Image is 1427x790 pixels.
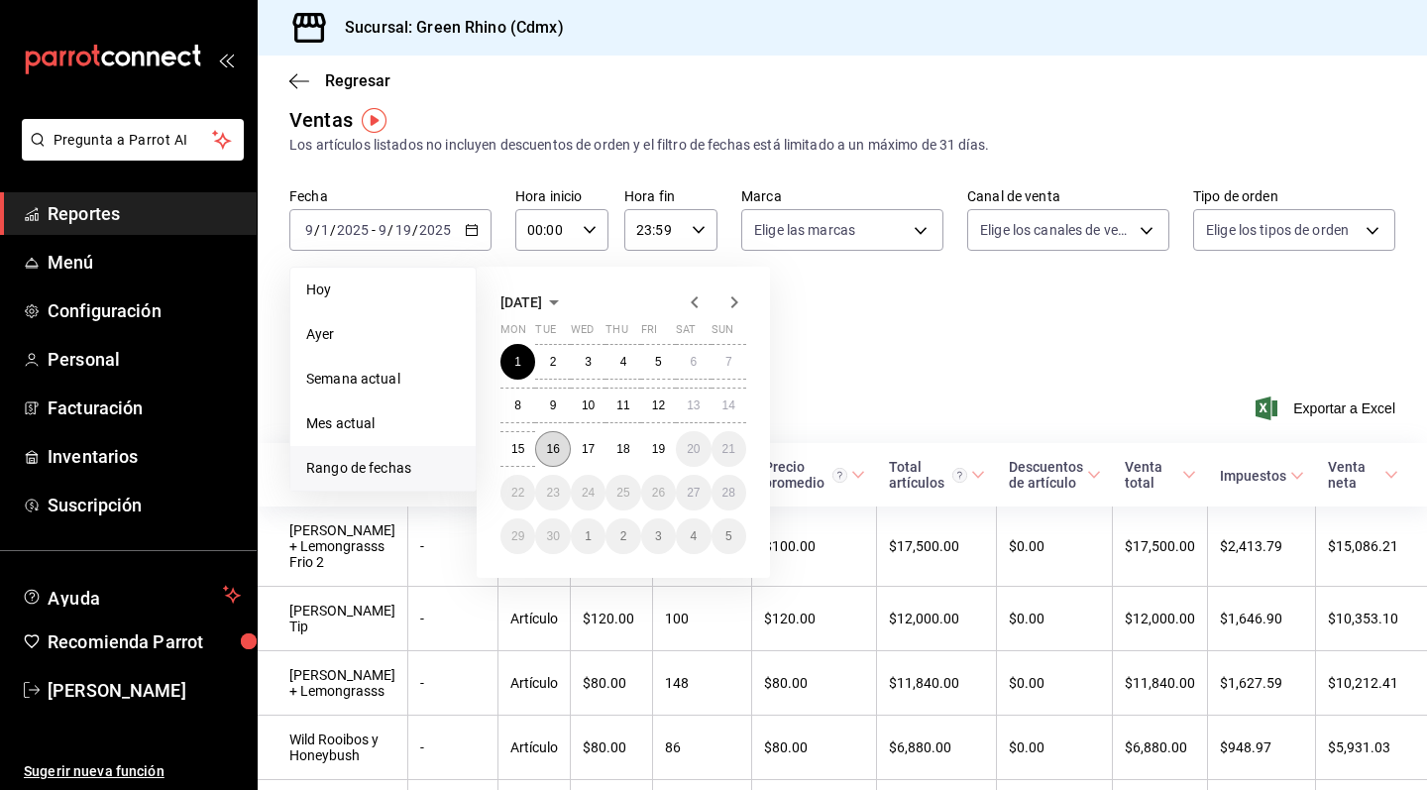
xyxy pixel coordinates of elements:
label: Hora inicio [515,189,608,203]
button: September 16, 2025 [535,431,570,467]
span: Venta total [1125,459,1196,491]
div: Impuestos [1220,468,1286,484]
abbr: October 1, 2025 [585,529,592,543]
abbr: Saturday [676,323,696,344]
span: Elige los canales de venta [980,220,1133,240]
button: September 27, 2025 [676,475,711,510]
span: Semana actual [306,369,460,390]
span: [PERSON_NAME] [48,677,241,704]
button: September 24, 2025 [571,475,605,510]
abbr: September 16, 2025 [546,442,559,456]
abbr: September 15, 2025 [511,442,524,456]
abbr: Tuesday [535,323,555,344]
td: $12,000.00 [877,587,997,651]
button: September 3, 2025 [571,344,605,380]
abbr: September 1, 2025 [514,355,521,369]
abbr: September 30, 2025 [546,529,559,543]
button: September 17, 2025 [571,431,605,467]
span: Pregunta a Parrot AI [54,130,213,151]
h3: Sucursal: Green Rhino (Cdmx) [329,16,564,40]
span: Ayuda [48,583,215,607]
abbr: Monday [500,323,526,344]
td: [PERSON_NAME] Tip [258,587,408,651]
td: $120.00 [752,587,877,651]
abbr: September 5, 2025 [655,355,662,369]
td: $80.00 [571,716,653,780]
abbr: October 5, 2025 [725,529,732,543]
td: - [408,507,498,587]
button: September 28, 2025 [712,475,746,510]
abbr: September 25, 2025 [616,486,629,500]
span: Configuración [48,297,241,324]
img: Tooltip marker [362,108,386,133]
td: 148 [653,651,752,716]
span: Ayer [306,324,460,345]
abbr: September 22, 2025 [511,486,524,500]
span: Facturación [48,395,241,421]
abbr: September 11, 2025 [616,398,629,412]
button: September 12, 2025 [641,388,676,423]
span: Impuestos [1220,468,1304,484]
td: $12,000.00 [1113,587,1208,651]
abbr: September 23, 2025 [546,486,559,500]
span: / [412,222,418,238]
td: Artículo [498,587,571,651]
div: Total artículos [889,459,967,491]
span: / [330,222,336,238]
label: Canal de venta [967,189,1169,203]
span: Elige los tipos de orden [1206,220,1349,240]
label: Hora fin [624,189,717,203]
abbr: September 26, 2025 [652,486,665,500]
div: Los artículos listados no incluyen descuentos de orden y el filtro de fechas está limitado a un m... [289,135,1395,156]
span: Sugerir nueva función [24,761,241,782]
button: September 10, 2025 [571,388,605,423]
abbr: September 21, 2025 [722,442,735,456]
button: Regresar [289,71,390,90]
span: / [387,222,393,238]
button: September 15, 2025 [500,431,535,467]
abbr: September 28, 2025 [722,486,735,500]
td: Artículo [498,716,571,780]
div: Venta total [1125,459,1178,491]
button: September 22, 2025 [500,475,535,510]
abbr: October 2, 2025 [620,529,627,543]
button: October 1, 2025 [571,518,605,554]
span: Suscripción [48,492,241,518]
abbr: September 24, 2025 [582,486,595,500]
svg: El total artículos considera cambios de precios en los artículos así como costos adicionales por ... [952,468,967,483]
abbr: September 18, 2025 [616,442,629,456]
abbr: Thursday [605,323,627,344]
input: ---- [336,222,370,238]
td: [PERSON_NAME] + Lemongrasss Frio 2 [258,507,408,587]
abbr: Wednesday [571,323,594,344]
td: $0.00 [997,507,1113,587]
label: Marca [741,189,943,203]
span: Personal [48,346,241,373]
abbr: September 14, 2025 [722,398,735,412]
input: -- [378,222,387,238]
td: $948.97 [1208,716,1316,780]
button: September 7, 2025 [712,344,746,380]
button: open_drawer_menu [218,52,234,67]
abbr: September 6, 2025 [690,355,697,369]
abbr: September 7, 2025 [725,355,732,369]
abbr: Sunday [712,323,733,344]
td: [PERSON_NAME] + Lemongrasss [258,651,408,716]
td: - [408,651,498,716]
td: $11,840.00 [1113,651,1208,716]
abbr: September 19, 2025 [652,442,665,456]
td: $1,646.90 [1208,587,1316,651]
button: September 13, 2025 [676,388,711,423]
input: -- [320,222,330,238]
button: October 3, 2025 [641,518,676,554]
abbr: September 3, 2025 [585,355,592,369]
span: Descuentos de artículo [1009,459,1101,491]
td: $6,880.00 [1113,716,1208,780]
span: Recomienda Parrot [48,628,241,655]
td: $11,840.00 [877,651,997,716]
button: September 29, 2025 [500,518,535,554]
button: September 19, 2025 [641,431,676,467]
span: Hoy [306,280,460,300]
button: October 4, 2025 [676,518,711,554]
